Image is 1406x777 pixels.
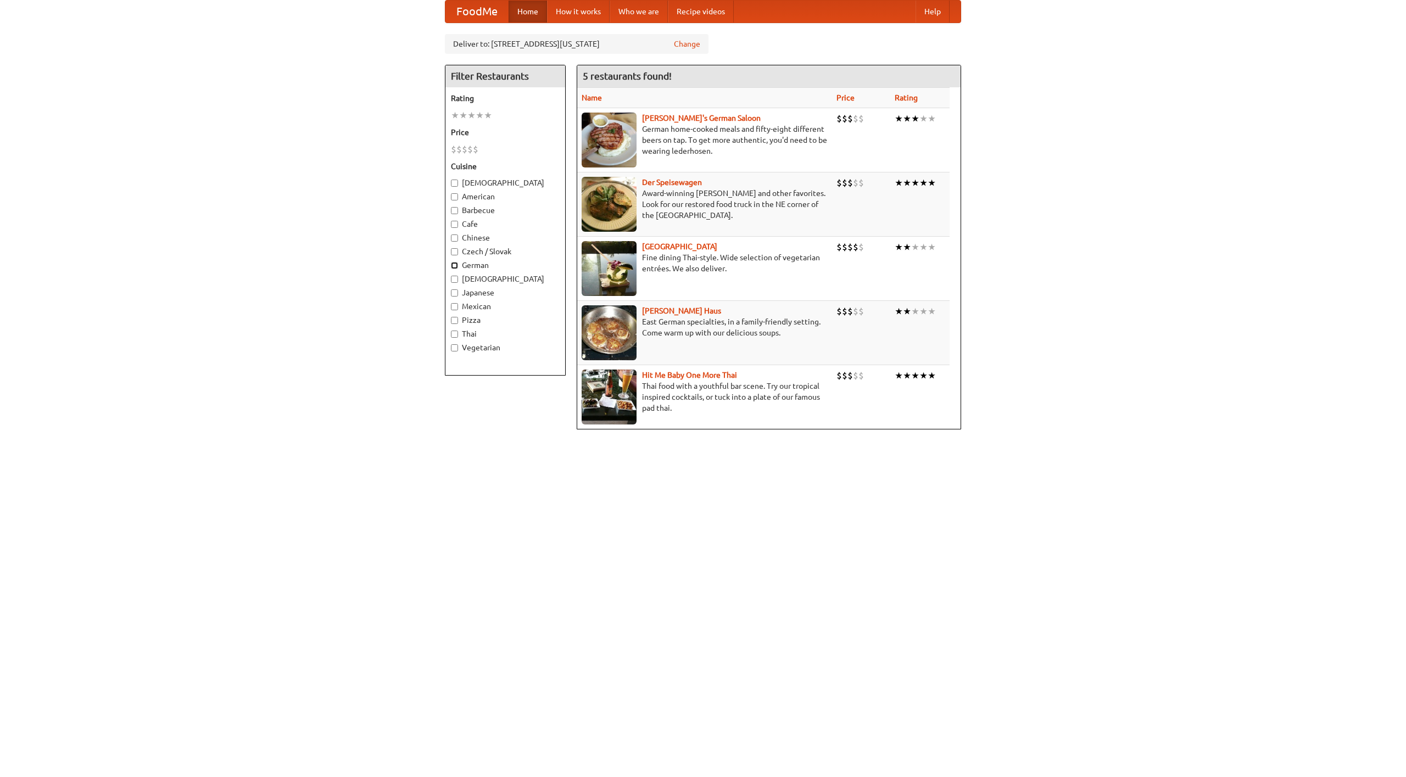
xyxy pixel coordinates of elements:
li: ★ [467,109,476,121]
label: Thai [451,328,560,339]
li: ★ [919,305,928,317]
li: $ [836,305,842,317]
li: $ [853,370,858,382]
li: $ [847,177,853,189]
p: Fine dining Thai-style. Wide selection of vegetarian entrées. We also deliver. [582,252,828,274]
input: Vegetarian [451,344,458,351]
img: satay.jpg [582,241,637,296]
div: Deliver to: [STREET_ADDRESS][US_STATE] [445,34,708,54]
input: Mexican [451,303,458,310]
input: American [451,193,458,200]
label: Japanese [451,287,560,298]
a: Home [509,1,547,23]
li: ★ [903,113,911,125]
li: ★ [911,241,919,253]
input: Czech / Slovak [451,248,458,255]
input: Pizza [451,317,458,324]
li: ★ [911,305,919,317]
img: kohlhaus.jpg [582,305,637,360]
li: $ [836,241,842,253]
h5: Price [451,127,560,138]
li: $ [858,177,864,189]
a: Price [836,93,855,102]
a: [GEOGRAPHIC_DATA] [642,242,717,251]
li: $ [858,305,864,317]
li: $ [473,143,478,155]
li: ★ [928,305,936,317]
h5: Rating [451,93,560,104]
a: [PERSON_NAME]'s German Saloon [642,114,761,122]
input: [DEMOGRAPHIC_DATA] [451,180,458,187]
li: $ [853,241,858,253]
li: $ [836,370,842,382]
p: Award-winning [PERSON_NAME] and other favorites. Look for our restored food truck in the NE corne... [582,188,828,221]
li: ★ [928,370,936,382]
label: Czech / Slovak [451,246,560,257]
li: ★ [911,177,919,189]
label: Cafe [451,219,560,230]
li: ★ [459,109,467,121]
input: Japanese [451,289,458,297]
li: $ [847,113,853,125]
li: ★ [911,370,919,382]
li: ★ [903,241,911,253]
li: $ [842,370,847,382]
li: $ [858,113,864,125]
li: $ [842,113,847,125]
li: ★ [903,305,911,317]
li: $ [456,143,462,155]
li: ★ [903,177,911,189]
label: [DEMOGRAPHIC_DATA] [451,273,560,284]
li: ★ [928,113,936,125]
li: $ [847,241,853,253]
p: Thai food with a youthful bar scene. Try our tropical inspired cocktails, or tuck into a plate of... [582,381,828,413]
li: $ [842,305,847,317]
li: $ [853,305,858,317]
li: ★ [919,177,928,189]
li: ★ [928,241,936,253]
li: $ [847,370,853,382]
li: $ [858,241,864,253]
input: [DEMOGRAPHIC_DATA] [451,276,458,283]
b: Der Speisewagen [642,178,702,187]
a: Hit Me Baby One More Thai [642,371,737,379]
h5: Cuisine [451,161,560,172]
li: ★ [903,370,911,382]
li: ★ [895,305,903,317]
p: German home-cooked meals and fifty-eight different beers on tap. To get more authentic, you'd nee... [582,124,828,156]
a: How it works [547,1,610,23]
li: ★ [476,109,484,121]
label: Chinese [451,232,560,243]
img: esthers.jpg [582,113,637,167]
li: ★ [895,370,903,382]
li: ★ [919,113,928,125]
li: $ [847,305,853,317]
li: ★ [919,241,928,253]
li: $ [853,113,858,125]
p: East German specialties, in a family-friendly setting. Come warm up with our delicious soups. [582,316,828,338]
li: $ [842,177,847,189]
li: $ [836,113,842,125]
a: Name [582,93,602,102]
label: Barbecue [451,205,560,216]
img: speisewagen.jpg [582,177,637,232]
li: ★ [451,109,459,121]
label: Pizza [451,315,560,326]
a: Help [916,1,950,23]
li: $ [853,177,858,189]
li: ★ [895,177,903,189]
li: ★ [895,113,903,125]
li: $ [858,370,864,382]
li: $ [467,143,473,155]
a: [PERSON_NAME] Haus [642,306,721,315]
li: $ [842,241,847,253]
li: ★ [911,113,919,125]
li: $ [462,143,467,155]
input: Barbecue [451,207,458,214]
h4: Filter Restaurants [445,65,565,87]
a: Rating [895,93,918,102]
li: ★ [484,109,492,121]
label: Vegetarian [451,342,560,353]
